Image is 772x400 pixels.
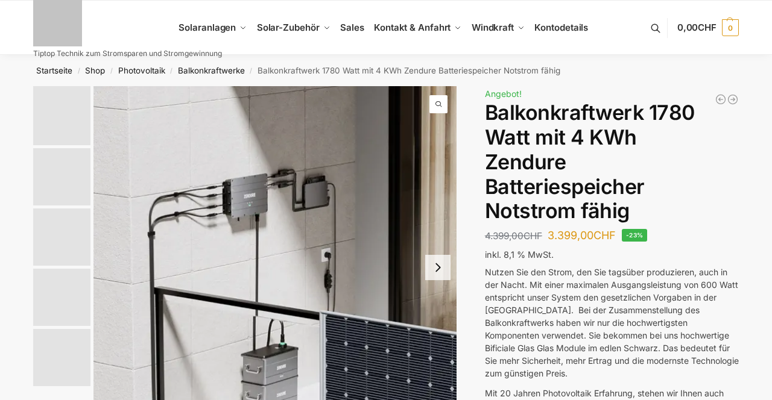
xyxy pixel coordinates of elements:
span: / [72,66,85,76]
span: CHF [524,230,542,242]
img: Zendure-solar-flow-Batteriespeicher für Balkonkraftwerke [33,148,90,205]
span: Angebot! [485,89,522,99]
span: -23% [622,229,648,242]
span: / [165,66,178,76]
a: Flexible Solarpanel (1×120 W) & SolarLaderegler [715,93,727,105]
span: Sales [340,22,364,33]
span: / [245,66,258,76]
a: Photovoltaik [118,66,165,75]
a: Kontodetails [530,1,593,55]
a: Startseite [36,66,72,75]
a: 0,00CHF 0 [677,10,739,46]
img: Maysun [33,269,90,326]
span: 0 [722,19,739,36]
span: inkl. 8,1 % MwSt. [485,249,554,260]
img: solakon-balkonkraftwerk-890-800w-2-x-445wp-module-growatt-neo-800m-x-growatt-noah-2000-schuko-kab... [33,329,90,386]
bdi: 4.399,00 [485,230,542,242]
a: Balkonkraftwerke [178,66,245,75]
span: Kontakt & Anfahrt [374,22,451,33]
span: Kontodetails [534,22,588,33]
a: Shop [85,66,105,75]
button: Next slide [425,255,451,280]
a: Sales [335,1,369,55]
span: / [105,66,118,76]
span: Solar-Zubehör [257,22,320,33]
a: Solar-Zubehör [252,1,335,55]
span: CHF [698,22,717,33]
a: Kontakt & Anfahrt [369,1,467,55]
p: Tiptop Technik zum Stromsparen und Stromgewinnung [33,50,222,57]
span: Windkraft [472,22,514,33]
span: 0,00 [677,22,717,33]
bdi: 3.399,00 [548,229,616,242]
img: Zendure Batteriespeicher-wie anschliessen [33,208,90,266]
nav: Breadcrumb [12,55,761,86]
span: CHF [593,229,616,242]
a: Balkonkraftwerk 900/600 Watt bificial Glas/Glas [727,93,739,105]
img: Zendure-solar-flow-Batteriespeicher für Balkonkraftwerke [33,86,90,145]
p: Nutzen Sie den Strom, den Sie tagsüber produzieren, auch in der Nacht. Mit einer maximalen Ausgan... [485,266,739,380]
a: Windkraft [467,1,530,55]
h1: Balkonkraftwerk 1780 Watt mit 4 KWh Zendure Batteriespeicher Notstrom fähig [485,101,739,223]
